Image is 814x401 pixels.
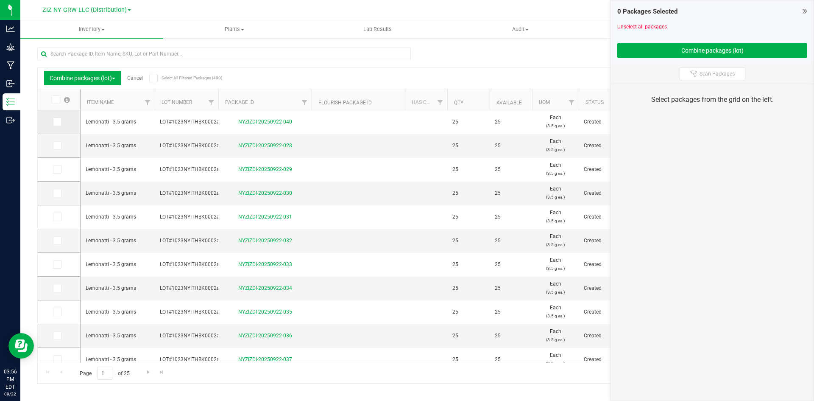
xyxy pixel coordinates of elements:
[37,48,411,60] input: Search Package ID, Item Name, SKU, Lot or Part Number...
[454,100,463,106] a: Qty
[238,190,292,196] a: NYZIZDI-20250922-030
[238,238,292,244] a: NYZIZDI-20250922-032
[537,288,574,296] p: (3.5 g ea.)
[584,237,620,245] span: Created
[495,332,527,340] span: 25
[72,367,137,380] span: Page of 25
[4,368,17,391] p: 03:56 PM EDT
[495,237,527,245] span: 25
[584,118,620,126] span: Created
[162,76,204,80] span: Select All Filtered Packages (490)
[452,308,485,316] span: 25
[160,213,220,221] span: LOT#1023NYITHBK0002a
[584,284,620,292] span: Created
[160,332,220,340] span: LOT#1023NYITHBK0002a
[539,99,550,105] a: UOM
[238,261,292,267] a: NYZIZDI-20250922-033
[584,261,620,269] span: Created
[6,116,15,124] inline-svg: Outbound
[537,351,574,367] span: Each
[298,95,312,110] a: Filter
[86,165,150,174] span: Lemonatti - 3.5 grams
[537,241,574,249] p: (3.5 g ea.)
[64,97,70,103] span: Select all records on this page
[160,165,220,174] span: LOT#1023NYITHBK0002a
[537,359,574,367] p: (3.5 g ea.)
[86,118,150,126] span: Lemonatti - 3.5 grams
[537,264,574,272] p: (3.5 g ea.)
[495,118,527,126] span: 25
[537,304,574,320] span: Each
[50,75,115,81] span: Combine packages (lot)
[585,99,604,105] a: Status
[86,356,150,364] span: Lemonatti - 3.5 grams
[537,256,574,272] span: Each
[452,189,485,197] span: 25
[433,95,447,110] a: Filter
[86,142,150,150] span: Lemonatti - 3.5 grams
[20,20,163,38] a: Inventory
[44,71,121,85] button: Combine packages (lot)
[584,332,620,340] span: Created
[452,284,485,292] span: 25
[537,209,574,225] span: Each
[160,356,220,364] span: LOT#1023NYITHBK0002a
[537,122,574,130] p: (3.5 g ea.)
[495,308,527,316] span: 25
[452,237,485,245] span: 25
[225,99,254,105] a: Package ID
[86,308,150,316] span: Lemonatti - 3.5 grams
[160,284,220,292] span: LOT#1023NYITHBK0002a
[537,217,574,225] p: (3.5 g ea.)
[495,165,527,174] span: 25
[86,332,150,340] span: Lemonatti - 3.5 grams
[452,118,485,126] span: 25
[160,308,220,316] span: LOT#1023NYITHBK0002a
[622,95,803,105] div: Select packages from the grid on the left.
[164,25,306,33] span: Plants
[238,119,292,125] a: NYZIZDI-20250922-040
[700,70,735,77] span: Scan Packages
[537,193,574,201] p: (3.5 g ea.)
[238,356,292,362] a: NYZIZDI-20250922-037
[452,213,485,221] span: 25
[452,332,485,340] span: 25
[617,24,667,30] a: Unselect all packages
[238,143,292,149] a: NYZIZDI-20250922-028
[6,61,15,70] inline-svg: Manufacturing
[86,189,150,197] span: Lemonatti - 3.5 grams
[141,95,155,110] a: Filter
[537,233,574,249] span: Each
[495,284,527,292] span: 25
[306,20,449,38] a: Lab Results
[86,213,150,221] span: Lemonatti - 3.5 grams
[584,356,620,364] span: Created
[537,169,574,177] p: (3.5 g ea.)
[318,100,372,106] a: Flourish Package ID
[238,214,292,220] a: NYZIZDI-20250922-031
[6,98,15,106] inline-svg: Inventory
[452,142,485,150] span: 25
[42,6,127,14] span: ZIZ NY GRW LLC (Distribution)
[238,285,292,291] a: NYZIZDI-20250922-034
[537,280,574,296] span: Each
[537,328,574,344] span: Each
[584,308,620,316] span: Created
[537,185,574,201] span: Each
[592,20,735,38] a: Inventory Counts
[617,43,807,58] button: Combine packages (lot)
[537,114,574,130] span: Each
[97,367,112,380] input: 1
[6,43,15,51] inline-svg: Grow
[584,189,620,197] span: Created
[204,95,218,110] a: Filter
[584,165,620,174] span: Created
[160,118,220,126] span: LOT#1023NYITHBK0002a
[565,95,579,110] a: Filter
[537,137,574,154] span: Each
[6,79,15,88] inline-svg: Inbound
[352,25,403,33] span: Lab Results
[495,261,527,269] span: 25
[86,237,150,245] span: Lemonatti - 3.5 grams
[86,261,150,269] span: Lemonatti - 3.5 grams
